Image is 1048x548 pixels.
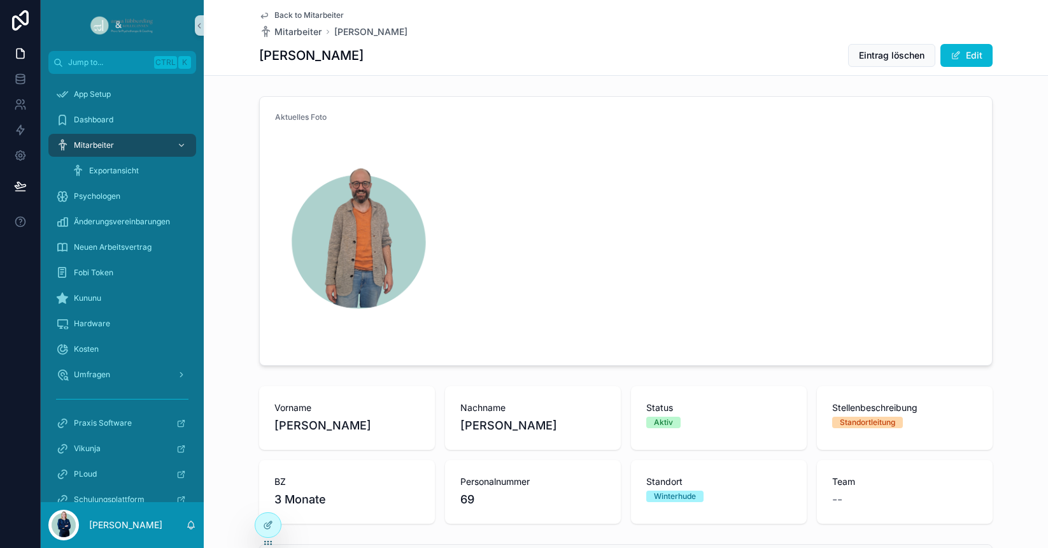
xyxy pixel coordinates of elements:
[460,491,605,508] span: 69
[460,475,605,488] span: Personalnummer
[654,491,696,502] div: Winterhude
[89,166,139,176] span: Exportansicht
[48,51,196,74] button: Jump to...CtrlK
[274,491,420,508] span: 3 Monate
[74,242,152,252] span: Neuen Arbeitsvertrag
[840,417,895,428] div: Standortleitung
[259,47,364,64] h1: [PERSON_NAME]
[64,159,196,182] a: Exportansicht
[74,89,111,99] span: App Setup
[48,463,196,486] a: PLoud
[74,418,132,428] span: Praxis Software
[89,15,155,36] img: App logo
[48,236,196,259] a: Neuen Arbeitsvertrag
[334,25,407,38] a: [PERSON_NAME]
[275,112,327,122] span: Aktuelles Foto
[74,268,113,278] span: Fobi Token
[259,10,344,20] a: Back to Mitarbeiter
[74,293,101,303] span: Kununu
[48,488,196,511] a: Schulungsplattform
[654,417,673,428] div: Aktiv
[48,363,196,386] a: Umfragen
[48,210,196,233] a: Änderungsvereinbarungen
[74,191,120,201] span: Psychologen
[48,412,196,435] a: Praxis Software
[74,319,110,329] span: Hardware
[74,494,145,505] span: Schulungsplattform
[832,401,977,414] span: Stellenbeschreibung
[41,74,204,502] div: scrollable content
[154,56,177,69] span: Ctrl
[274,417,420,435] span: [PERSON_NAME]
[848,44,935,67] button: Eintrag löschen
[89,519,162,531] p: [PERSON_NAME]
[274,475,420,488] span: BZ
[832,491,842,508] span: --
[48,185,196,208] a: Psychologen
[274,25,322,38] span: Mitarbeiter
[68,57,149,68] span: Jump to...
[460,417,605,435] span: [PERSON_NAME]
[275,136,443,346] img: Website%20Profilbild%20Vorlage%20%2818%29.png
[74,469,97,479] span: PLoud
[859,49,924,62] span: Eintrag löschen
[274,10,344,20] span: Back to Mitarbeiter
[74,370,110,380] span: Umfragen
[832,475,977,488] span: Team
[646,475,791,488] span: Standort
[180,57,190,68] span: K
[460,401,605,414] span: Nachname
[48,134,196,157] a: Mitarbeiter
[74,140,114,150] span: Mitarbeiter
[48,108,196,131] a: Dashboard
[48,261,196,284] a: Fobi Token
[646,401,791,414] span: Status
[274,401,420,414] span: Vorname
[48,437,196,460] a: Vikunja
[74,217,170,227] span: Änderungsvereinbarungen
[74,344,99,354] span: Kosten
[74,443,101,454] span: Vikunja
[74,115,113,125] span: Dashboard
[940,44,993,67] button: Edit
[48,312,196,335] a: Hardware
[48,83,196,106] a: App Setup
[259,25,322,38] a: Mitarbeiter
[48,338,196,361] a: Kosten
[48,287,196,310] a: Kununu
